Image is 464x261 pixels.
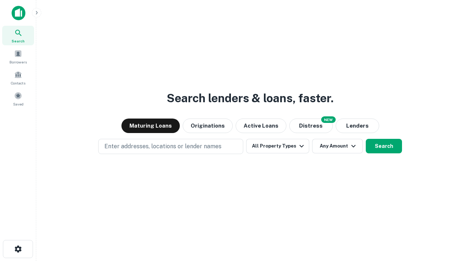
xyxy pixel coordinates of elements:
[121,119,180,133] button: Maturing Loans
[12,38,25,44] span: Search
[13,101,24,107] span: Saved
[12,6,25,20] img: capitalize-icon.png
[2,47,34,66] a: Borrowers
[336,119,379,133] button: Lenders
[167,90,333,107] h3: Search lenders & loans, faster.
[2,68,34,87] a: Contacts
[428,203,464,238] iframe: Chat Widget
[98,139,243,154] button: Enter addresses, locations or lender names
[246,139,309,153] button: All Property Types
[289,119,333,133] button: Search distressed loans with lien and other non-mortgage details.
[236,119,286,133] button: Active Loans
[9,59,27,65] span: Borrowers
[312,139,363,153] button: Any Amount
[104,142,221,151] p: Enter addresses, locations or lender names
[366,139,402,153] button: Search
[321,116,336,123] div: NEW
[183,119,233,133] button: Originations
[2,89,34,108] a: Saved
[2,26,34,45] a: Search
[11,80,25,86] span: Contacts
